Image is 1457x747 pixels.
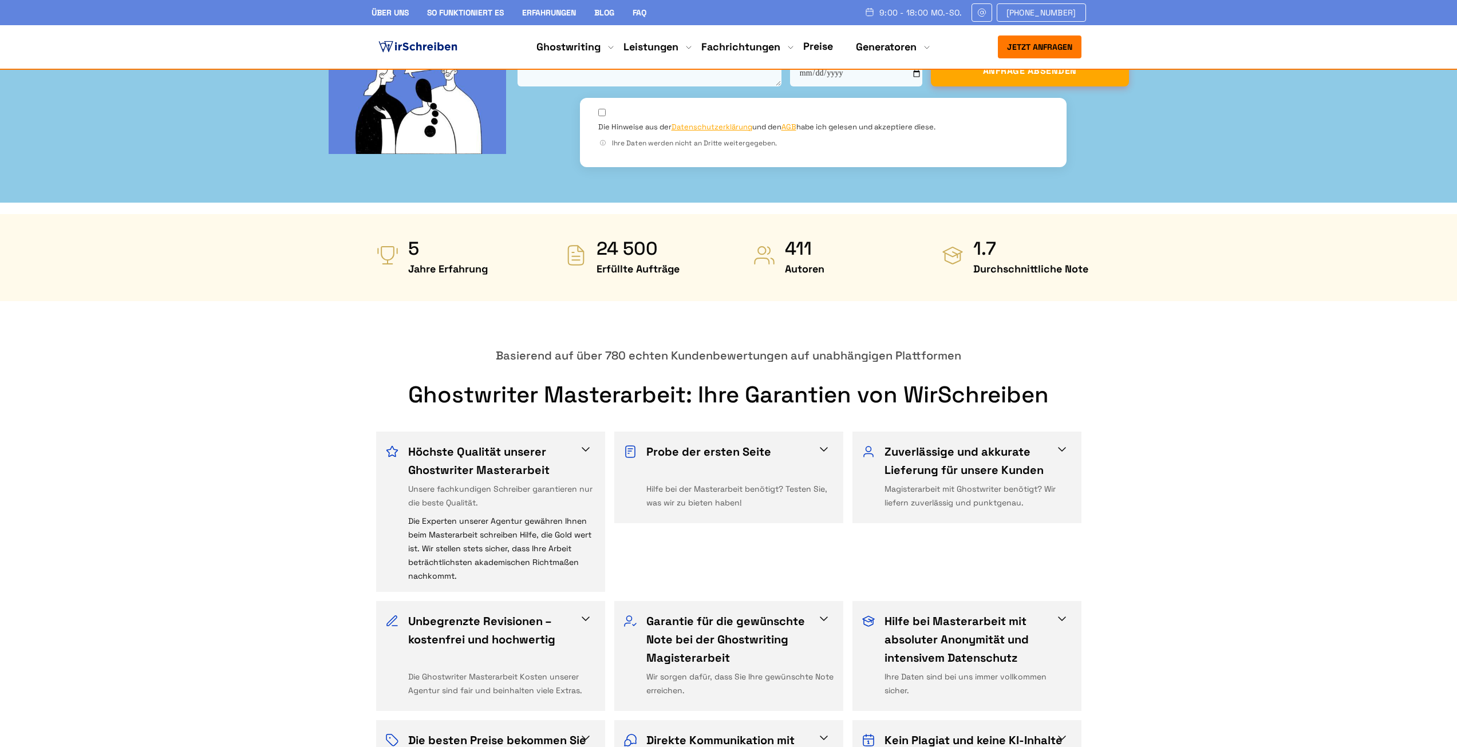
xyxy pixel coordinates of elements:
div: Unsere fachkundigen Schreiber garantieren nur die beste Qualität. [408,482,596,509]
h3: Probe der ersten Seite [646,442,827,479]
img: Durchschnittliche Note [941,244,964,267]
div: Die Ghostwriter Masterarbeit Kosten unserer Agentur sind fair und beinhalten viele Extras. [408,670,596,697]
img: Email [977,8,987,17]
img: Erfüllte Aufträge [564,244,587,267]
a: Erfahrungen [522,7,576,18]
span: ⓘ [598,139,607,148]
div: Ihre Daten sind bei uns immer vollkommen sicher. [885,670,1072,697]
h3: Unbegrenzte Revisionen – kostenfrei und hochwertig [408,612,589,667]
img: Die besten Preise bekommen Sie nur bei uns! [385,733,399,747]
img: Zuverlässige und akkurate Lieferung für unsere Kunden [862,445,875,459]
a: Blog [594,7,614,18]
h3: Zuverlässige und akkurate Lieferung für unsere Kunden [885,442,1065,479]
img: Hilfe bei Masterarbeit mit absoluter Anonymität und intensivem Datenschutz [862,614,875,628]
span: Jahre Erfahrung [408,260,488,278]
a: [PHONE_NUMBER] [997,3,1086,22]
div: Die Experten unserer Agentur gewähren Ihnen beim Masterarbeit schreiben Hilfe, die Gold wert ist.... [408,514,596,583]
img: Kein Plagiat und keine KI-Inhalte im Masterarbeit Ghostwriting [862,733,875,747]
img: Schedule [864,7,875,17]
strong: 1.7 [973,237,1088,260]
span: Durchschnittliche Note [973,260,1088,278]
button: ANFRAGE ABSENDEN [931,56,1129,86]
strong: 24 500 [597,237,680,260]
button: Jetzt anfragen [998,35,1081,58]
img: Höchste Qualität unserer Ghostwriter Masterarbeit [385,445,399,459]
img: Garantie für die gewünschte Note bei der Ghostwriting Magisterarbeit [623,614,637,628]
h3: Hilfe bei Masterarbeit mit absoluter Anonymität und intensivem Datenschutz [885,612,1065,667]
h3: Höchste Qualität unserer Ghostwriter Masterarbeit [408,442,589,479]
a: AGB [781,122,796,132]
img: Probe der ersten Seite [623,445,637,459]
span: [PHONE_NUMBER] [1006,8,1076,17]
span: Erfüllte Aufträge [597,260,680,278]
span: 9:00 - 18:00 Mo.-So. [879,8,962,17]
img: Unbegrenzte Revisionen – kostenfrei und hochwertig [385,614,399,628]
span: Autoren [785,260,824,278]
div: Ihre Daten werden nicht an Dritte weitergegeben. [598,138,1048,149]
div: Wir sorgen dafür, dass Sie Ihre gewünschte Note erreichen. [646,670,834,697]
img: Direkte Kommunikation mit Ihrem Ghostwriter [623,733,637,747]
img: Autoren [753,244,776,267]
a: FAQ [633,7,646,18]
a: Datenschutzerklärung [672,122,752,132]
div: Magisterarbeit mit Ghostwriter benötigt? Wir liefern zuverlässig und punktgenau. [885,482,1072,509]
a: Über uns [372,7,409,18]
a: Leistungen [623,40,678,54]
img: logo ghostwriter-österreich [376,38,460,56]
a: Preise [803,39,833,53]
h2: Ghostwriter Masterarbeit: Ihre Garantien von WirSchreiben [372,381,1086,409]
strong: 411 [785,237,824,260]
img: Jahre Erfahrung [376,244,399,267]
div: Hilfe bei der Masterarbeit benötigt? Testen Sie, was wir zu bieten haben! [646,482,834,509]
a: So funktioniert es [427,7,504,18]
strong: 5 [408,237,488,260]
div: Basierend auf über 780 echten Kundenbewertungen auf unabhängigen Plattformen [372,347,1086,364]
label: Die Hinweise aus der und den habe ich gelesen und akzeptiere diese. [598,122,935,132]
h3: Garantie für die gewünschte Note bei der Ghostwriting Magisterarbeit [646,612,827,667]
a: Generatoren [856,40,917,54]
a: Ghostwriting [536,40,601,54]
a: Fachrichtungen [701,40,780,54]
